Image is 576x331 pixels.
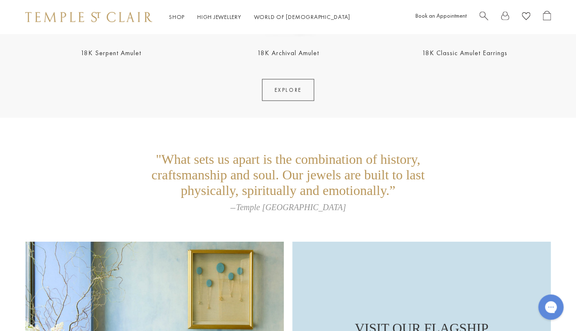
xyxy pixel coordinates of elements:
nav: Main navigation [169,12,350,22]
a: World of [DEMOGRAPHIC_DATA]World of [DEMOGRAPHIC_DATA] [254,13,350,21]
iframe: Gorgias live chat messenger [534,291,568,323]
a: ShopShop [169,13,185,21]
a: Search [479,11,488,24]
a: View Wishlist [522,11,530,24]
a: 18K Classic Amulet Earrings [422,48,507,57]
a: 18K Archival Amulet [257,48,319,57]
img: Temple St. Clair [25,12,152,22]
a: Open Shopping Bag [543,11,551,24]
a: EXPLORE [262,79,314,101]
p: — [141,202,435,212]
a: Book an Appointment [415,12,467,19]
a: 18K Serpent Amulet [81,48,141,57]
em: Temple [GEOGRAPHIC_DATA] [236,202,346,211]
a: High JewelleryHigh Jewellery [197,13,241,21]
p: "What sets us apart is the combination of history, craftsmanship and soul. Our jewels are built t... [141,151,435,198]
